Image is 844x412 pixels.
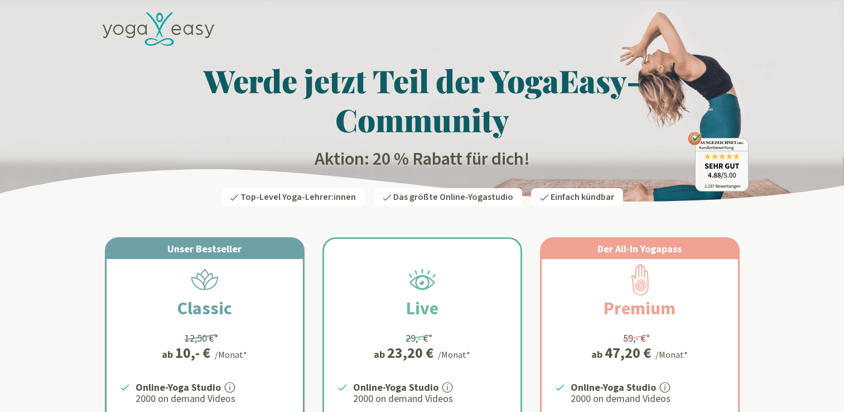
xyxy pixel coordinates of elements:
strong: Online-Yoga Studio [571,381,656,394]
div: 59,- €* [623,330,650,346]
p: 2000 on demand Videos [353,392,507,405]
h2: Live [379,295,465,322]
span: Das größte Online-Yogastudio [393,191,513,203]
strong: Online-Yoga Studio [353,381,438,394]
div: 29,- €* [406,330,433,346]
h2: Classic [151,295,259,322]
h2: Aktion: 20 % Rabatt für dich! [96,148,749,170]
h2: Premium [577,295,702,322]
strong: Online-Yoga Studio [136,381,221,394]
p: 2000 on demand Videos [571,392,725,405]
div: 23,20 € [387,346,433,360]
span: ab [162,347,175,362]
span: Der All-In Yogapass [597,242,682,255]
p: 2000 on demand Videos [136,392,290,405]
span: Top-Level Yoga-Lehrer:innen [240,191,356,203]
span: Einfach kündbar [551,191,614,203]
div: /Monat* [655,348,688,361]
div: 47,20 € [605,346,651,360]
span: ab [591,347,605,362]
div: /Monat* [215,348,247,361]
span: ab [374,347,387,362]
span: Unser Bestseller [167,242,242,255]
img: ausgezeichnet_badge.png [688,132,749,191]
div: /Monat* [438,348,470,361]
div: 12,50 €* [185,330,219,346]
h1: Werde jetzt Teil der YogaEasy-Community [96,61,749,139]
div: 10,- € [175,346,210,360]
